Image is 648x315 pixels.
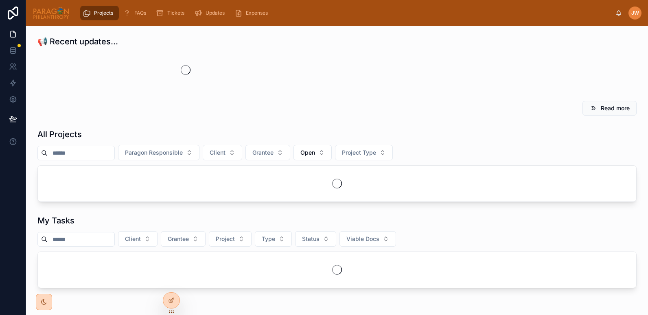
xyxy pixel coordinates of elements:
[76,4,615,22] div: scrollable content
[94,10,113,16] span: Projects
[37,129,82,140] h1: All Projects
[203,145,242,160] button: Select Button
[161,231,206,247] button: Select Button
[33,7,70,20] img: App logo
[295,231,336,247] button: Select Button
[216,235,235,243] span: Project
[210,149,225,157] span: Client
[118,145,199,160] button: Select Button
[37,36,118,47] h1: 📢 Recent updates...
[582,101,637,116] button: Read more
[246,10,268,16] span: Expenses
[120,6,152,20] a: FAQs
[168,235,189,243] span: Grantee
[245,145,290,160] button: Select Button
[302,235,320,243] span: Status
[209,231,252,247] button: Select Button
[206,10,225,16] span: Updates
[125,235,141,243] span: Client
[134,10,146,16] span: FAQs
[118,231,158,247] button: Select Button
[342,149,376,157] span: Project Type
[339,231,396,247] button: Select Button
[346,235,379,243] span: Viable Docs
[192,6,230,20] a: Updates
[262,235,275,243] span: Type
[125,149,183,157] span: Paragon Responsible
[601,104,630,112] span: Read more
[167,10,184,16] span: Tickets
[232,6,274,20] a: Expenses
[300,149,315,157] span: Open
[252,149,274,157] span: Grantee
[631,10,639,16] span: JW
[153,6,190,20] a: Tickets
[80,6,119,20] a: Projects
[335,145,393,160] button: Select Button
[37,215,74,226] h1: My Tasks
[293,145,332,160] button: Select Button
[255,231,292,247] button: Select Button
